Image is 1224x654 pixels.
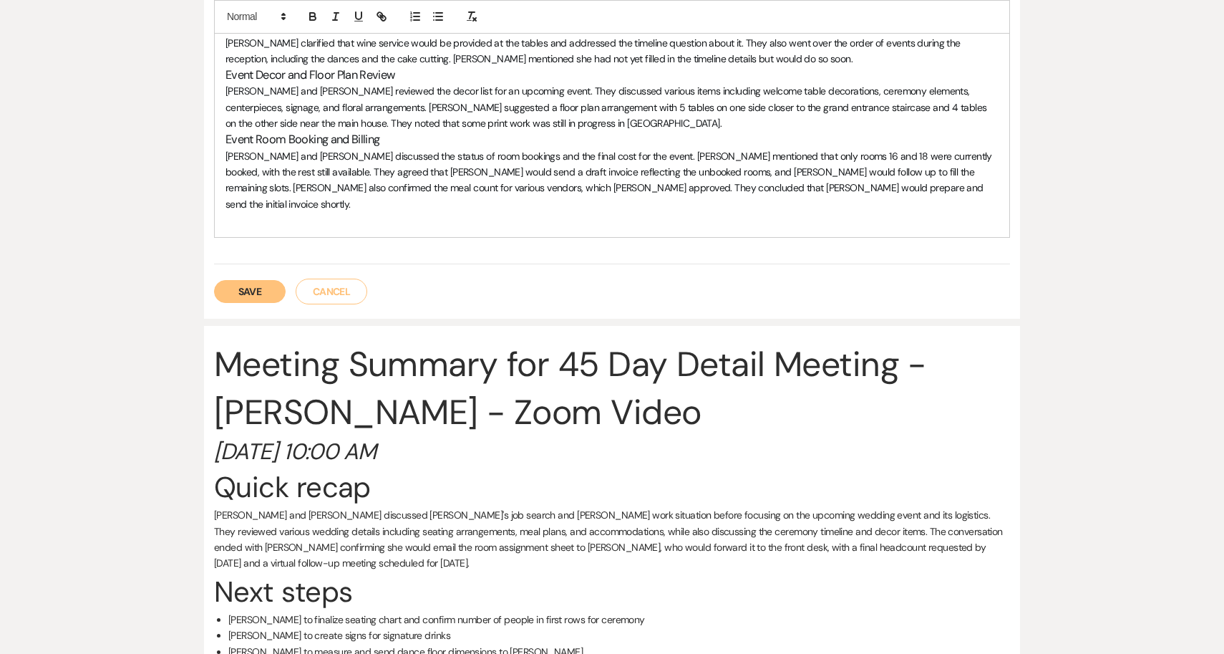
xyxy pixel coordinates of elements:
[228,627,1010,643] li: [PERSON_NAME] to create signs for signature drinks
[214,467,1010,507] h2: Quick recap
[214,572,1010,612] h2: Next steps
[225,85,989,130] span: [PERSON_NAME] and [PERSON_NAME] reviewed the decor list for an upcoming event. They discussed var...
[225,150,994,211] span: [PERSON_NAME] and [PERSON_NAME] discussed the status of room bookings and the final cost for the ...
[214,280,286,303] button: Save
[225,132,379,147] span: Event Room Booking and Billing
[296,279,367,304] button: Cancel
[228,612,1010,627] li: [PERSON_NAME] to finalize seating chart and confirm number of people in first rows for ceremony
[214,507,1010,572] p: [PERSON_NAME] and [PERSON_NAME] discussed [PERSON_NAME]'s job search and [PERSON_NAME] work situa...
[214,437,377,466] em: [DATE] 10:00 AM
[225,67,394,82] span: Event Decor and Floor Plan Review
[214,342,926,435] span: Meeting Summary for 45 Day Detail Meeting - [PERSON_NAME] - Zoom Video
